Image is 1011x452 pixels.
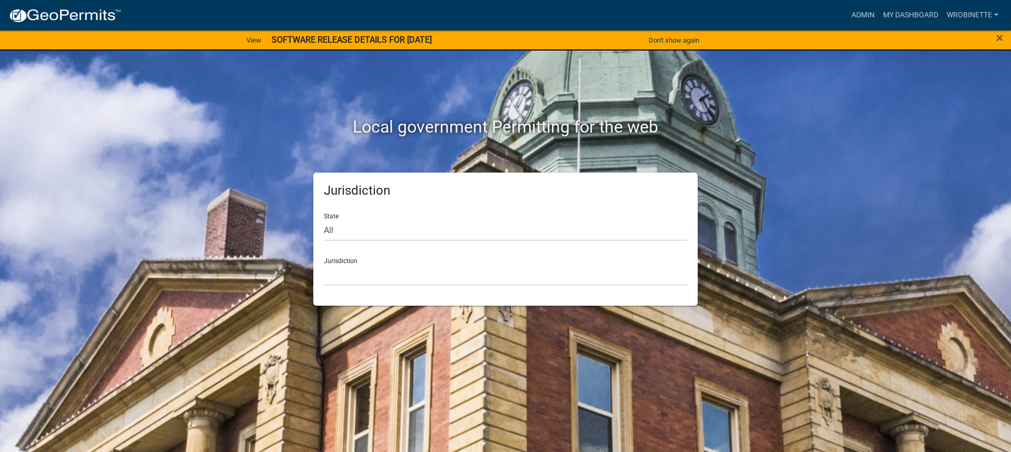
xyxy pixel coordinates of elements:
a: Admin [847,5,879,25]
a: My Dashboard [879,5,943,25]
button: Don't show again [645,32,703,49]
a: View [242,32,265,49]
strong: SOFTWARE RELEASE DETAILS FOR [DATE] [272,35,432,45]
a: wrobinette [943,5,1003,25]
span: × [996,31,1003,45]
button: Close [996,32,1003,44]
h5: Jurisdiction [324,183,687,198]
h2: Local government Permitting for the web [213,117,798,137]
